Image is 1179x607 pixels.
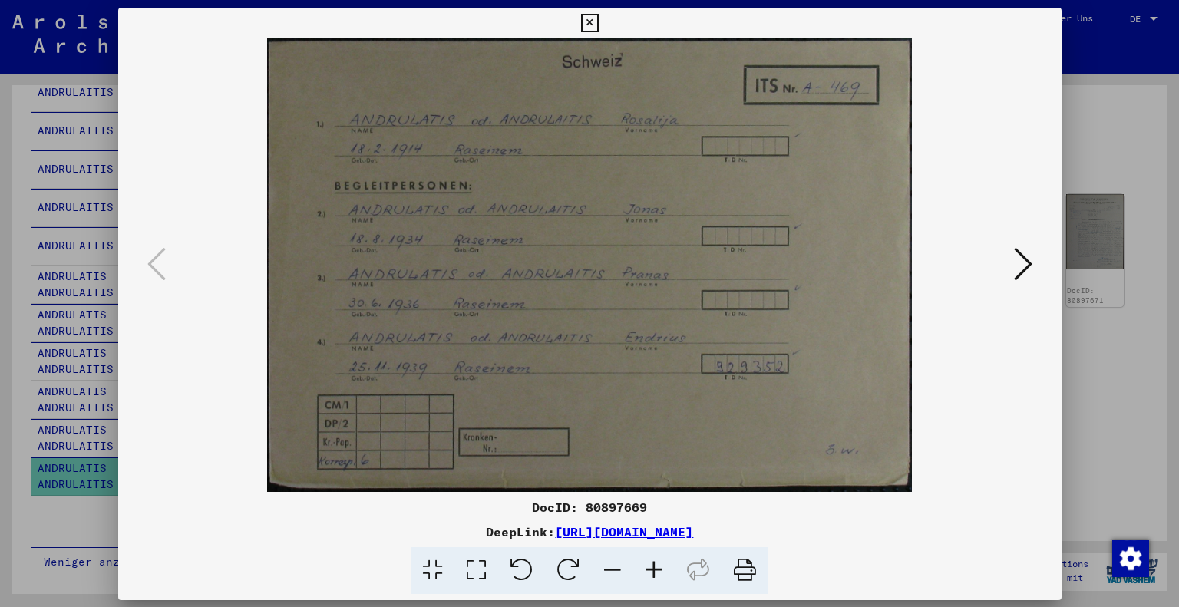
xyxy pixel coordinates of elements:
[118,498,1062,516] div: DocID: 80897669
[170,38,1009,492] img: 001.jpg
[118,523,1062,541] div: DeepLink:
[1111,539,1148,576] div: Zustimmung ändern
[555,524,693,539] a: [URL][DOMAIN_NAME]
[1112,540,1149,577] img: Zustimmung ändern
